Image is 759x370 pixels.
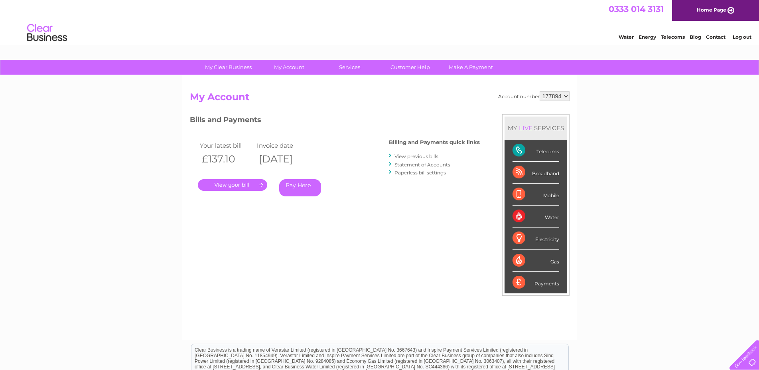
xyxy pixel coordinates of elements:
[498,91,570,101] div: Account number
[505,117,567,139] div: MY SERVICES
[198,140,255,151] td: Your latest bill
[191,4,568,39] div: Clear Business is a trading name of Verastar Limited (registered in [GEOGRAPHIC_DATA] No. 3667643...
[513,206,559,228] div: Water
[609,4,664,14] a: 0333 014 3131
[513,140,559,162] div: Telecoms
[394,170,446,176] a: Paperless bill settings
[394,153,438,159] a: View previous bills
[438,60,504,75] a: Make A Payment
[198,151,255,167] th: £137.10
[733,34,751,40] a: Log out
[619,34,634,40] a: Water
[389,139,480,145] h4: Billing and Payments quick links
[513,272,559,293] div: Payments
[255,151,312,167] th: [DATE]
[513,162,559,184] div: Broadband
[517,124,534,132] div: LIVE
[190,114,480,128] h3: Bills and Payments
[661,34,685,40] a: Telecoms
[377,60,443,75] a: Customer Help
[198,179,267,191] a: .
[394,162,450,168] a: Statement of Accounts
[513,250,559,272] div: Gas
[513,184,559,206] div: Mobile
[256,60,322,75] a: My Account
[27,21,67,45] img: logo.png
[639,34,656,40] a: Energy
[690,34,701,40] a: Blog
[255,140,312,151] td: Invoice date
[190,91,570,107] h2: My Account
[279,179,321,196] a: Pay Here
[706,34,725,40] a: Contact
[513,228,559,249] div: Electricity
[317,60,382,75] a: Services
[195,60,261,75] a: My Clear Business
